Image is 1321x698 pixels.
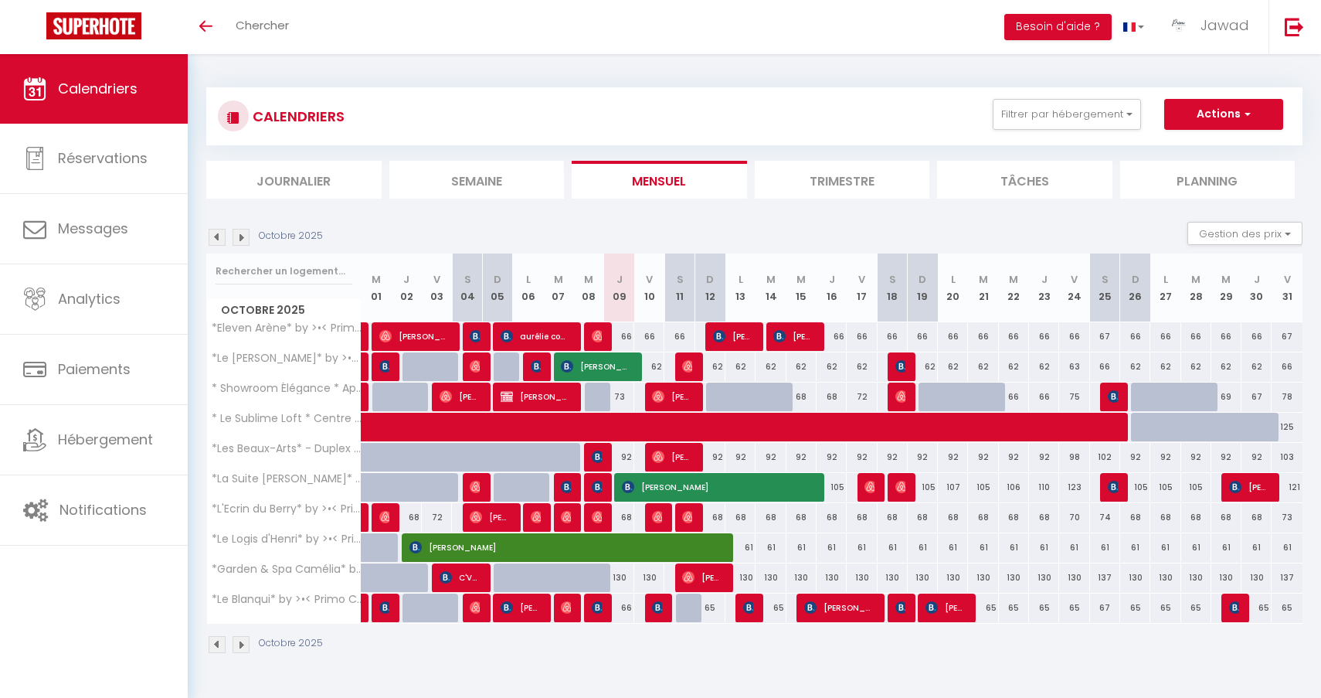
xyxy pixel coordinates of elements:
[1059,352,1089,381] div: 63
[1150,533,1180,562] div: 61
[58,79,138,98] span: Calendriers
[817,352,847,381] div: 62
[372,272,381,287] abbr: M
[470,472,480,502] span: [PERSON_NAME]
[682,502,692,532] span: [PERSON_NAME]
[908,503,938,532] div: 68
[206,161,382,199] li: Journalier
[1181,564,1211,592] div: 130
[1163,272,1168,287] abbr: L
[572,161,747,199] li: Mensuel
[725,254,756,322] th: 13
[786,564,817,592] div: 130
[1211,352,1241,381] div: 62
[756,352,786,381] div: 62
[1211,383,1241,411] div: 69
[652,502,662,532] span: [PERSON_NAME]
[725,443,756,472] div: 92
[209,322,364,334] span: *Eleven Arène* by >•< Primo Conciergerie
[403,272,409,287] abbr: J
[1150,322,1180,351] div: 66
[561,352,631,381] span: [PERSON_NAME]
[440,382,480,411] span: [PERSON_NAME]
[1211,322,1241,351] div: 66
[362,352,369,382] a: [PERSON_NAME]
[725,564,756,592] div: 130
[379,593,389,622] span: [PERSON_NAME]
[1272,443,1302,472] div: 103
[1059,443,1089,472] div: 98
[664,322,694,351] div: 66
[1120,473,1150,502] div: 105
[968,564,998,592] div: 130
[1059,564,1089,592] div: 130
[634,322,664,351] div: 66
[1254,272,1260,287] abbr: J
[1120,503,1150,532] div: 68
[817,383,847,411] div: 68
[1272,352,1302,381] div: 66
[786,254,817,322] th: 15
[968,322,998,351] div: 66
[1029,383,1059,411] div: 66
[1181,533,1211,562] div: 61
[695,443,725,472] div: 92
[1150,473,1180,502] div: 105
[1272,503,1302,532] div: 73
[1241,383,1272,411] div: 67
[58,289,121,308] span: Analytics
[756,254,786,322] th: 14
[1029,503,1059,532] div: 68
[739,272,743,287] abbr: L
[1041,272,1048,287] abbr: J
[1272,322,1302,351] div: 67
[1181,322,1211,351] div: 66
[895,472,905,502] span: [PERSON_NAME]
[968,533,998,562] div: 61
[968,254,998,322] th: 21
[1029,254,1059,322] th: 23
[999,383,1029,411] div: 66
[604,503,634,532] div: 68
[725,503,756,532] div: 68
[362,322,369,352] a: [PERSON_NAME]
[1272,564,1302,592] div: 137
[531,352,541,381] span: [PERSON_NAME]
[58,430,153,449] span: Hébergement
[1120,533,1150,562] div: 61
[513,254,543,322] th: 06
[58,148,148,168] span: Réservations
[592,442,602,472] span: [PERSON_NAME]
[908,352,938,381] div: 62
[209,594,364,605] span: *Le Blanqui* by >•< Primo Conciergerie
[592,593,602,622] span: [PERSON_NAME]
[1108,382,1118,411] span: [PERSON_NAME]
[1009,272,1018,287] abbr: M
[1029,352,1059,381] div: 62
[878,254,908,322] th: 18
[379,322,450,351] span: [PERSON_NAME]
[938,533,968,562] div: 61
[664,254,694,322] th: 11
[1150,564,1180,592] div: 130
[878,564,908,592] div: 130
[1090,322,1120,351] div: 67
[878,503,908,532] div: 68
[999,254,1029,322] th: 22
[938,254,968,322] th: 20
[713,322,753,351] span: [PERSON_NAME]
[59,500,147,519] span: Notifications
[1029,443,1059,472] div: 92
[1181,352,1211,381] div: 62
[1004,14,1112,40] button: Besoin d'aide ?
[1181,443,1211,472] div: 92
[1120,322,1150,351] div: 66
[817,473,847,502] div: 105
[1090,533,1120,562] div: 61
[878,322,908,351] div: 66
[526,272,531,287] abbr: L
[1241,503,1272,532] div: 68
[908,254,938,322] th: 19
[847,254,877,322] th: 17
[1150,254,1180,322] th: 27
